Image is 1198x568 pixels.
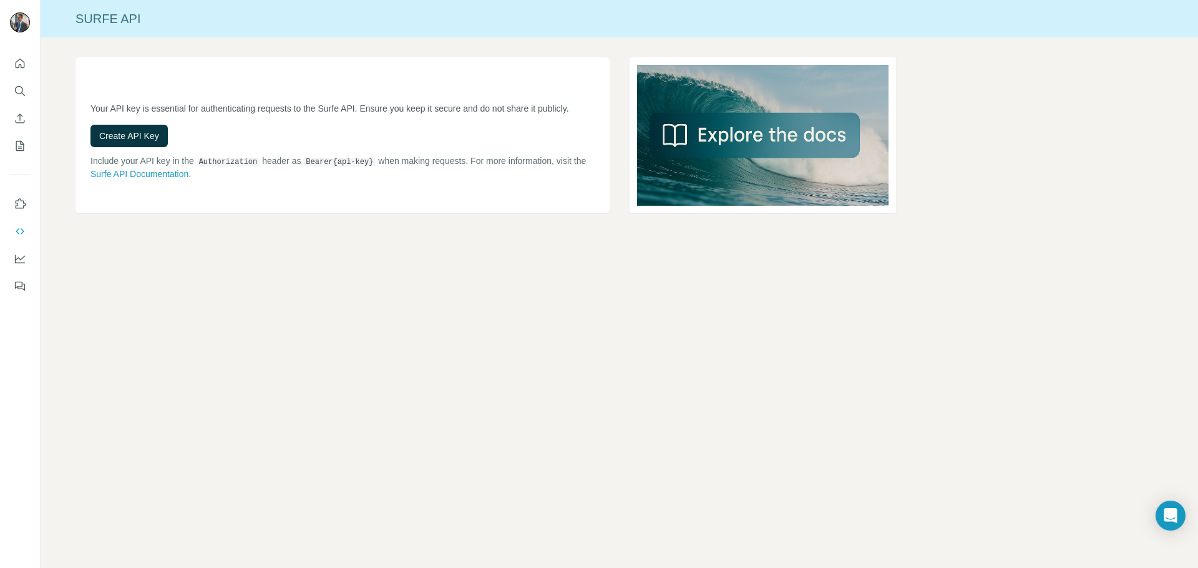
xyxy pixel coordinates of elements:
[197,158,260,166] code: Authorization
[90,125,168,147] button: Create API Key
[10,248,30,270] button: Dashboard
[90,72,595,92] h1: API Key
[90,155,595,180] p: Include your API key in the header as when making requests. For more information, visit the .
[10,135,30,157] button: My lists
[10,80,30,102] button: Search
[10,275,30,297] button: Feedback
[90,169,188,179] a: Surfe API Documentation
[10,220,30,243] button: Use Surfe API
[10,107,30,130] button: Enrich CSV
[303,158,376,166] code: Bearer {api-key}
[90,102,595,115] p: Your API key is essential for authenticating requests to the Surfe API. Ensure you keep it secure...
[1156,501,1186,531] div: Open Intercom Messenger
[99,130,159,142] span: Create API Key
[10,193,30,215] button: Use Surfe on LinkedIn
[10,12,30,32] img: Avatar
[10,52,30,75] button: Quick start
[41,10,1198,27] div: Surfe API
